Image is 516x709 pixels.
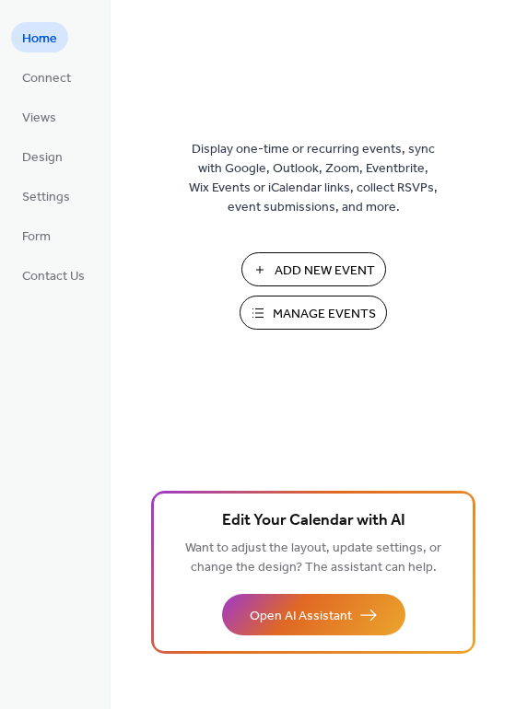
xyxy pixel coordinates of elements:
span: Connect [22,69,71,88]
a: Connect [11,62,82,92]
span: Home [22,29,57,49]
a: Contact Us [11,260,96,290]
button: Add New Event [241,252,386,286]
a: Home [11,22,68,52]
span: Open AI Assistant [250,607,352,626]
span: Form [22,227,51,247]
span: Contact Us [22,267,85,286]
a: Design [11,141,74,171]
a: Views [11,101,67,132]
button: Manage Events [240,296,387,330]
span: Manage Events [273,305,376,324]
a: Settings [11,180,81,211]
span: Add New Event [275,262,375,281]
span: Settings [22,188,70,207]
span: Want to adjust the layout, update settings, or change the design? The assistant can help. [185,536,441,580]
span: Display one-time or recurring events, sync with Google, Outlook, Zoom, Eventbrite, Wix Events or ... [189,140,438,217]
span: Views [22,109,56,128]
span: Design [22,148,63,168]
a: Form [11,220,62,250]
span: Edit Your Calendar with AI [222,508,405,534]
button: Open AI Assistant [222,594,405,635]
